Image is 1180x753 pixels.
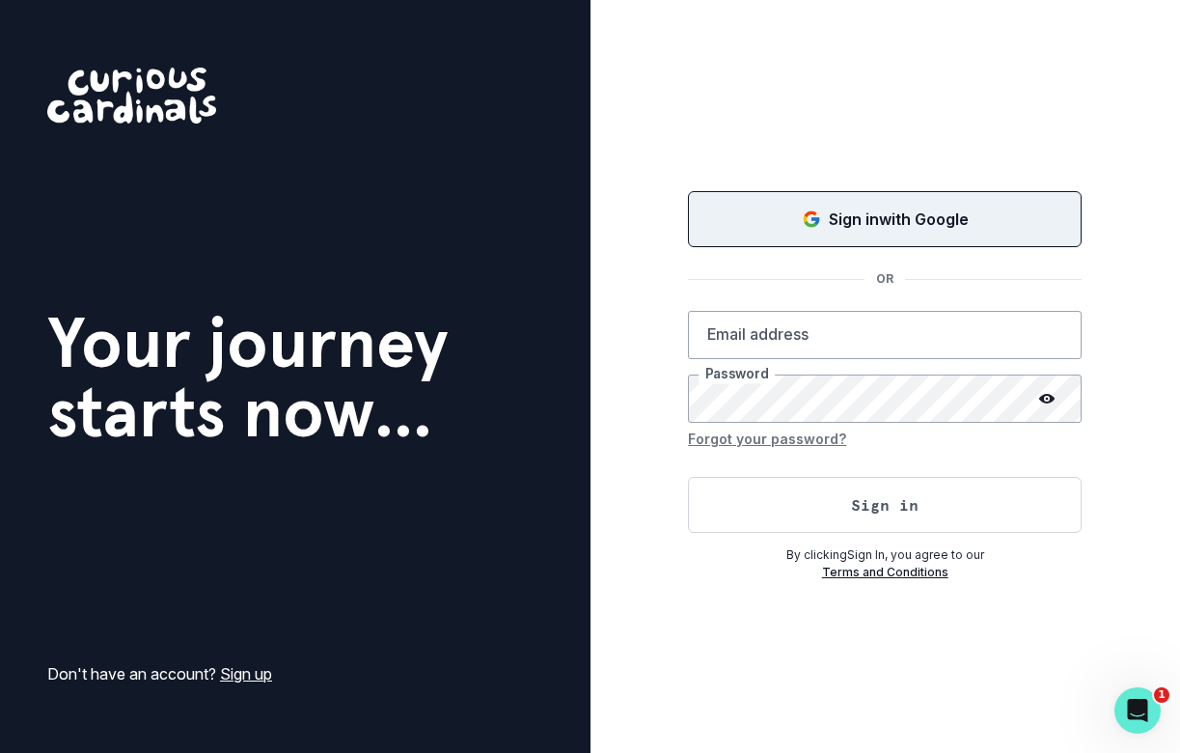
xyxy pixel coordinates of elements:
iframe: Intercom live chat [1114,687,1161,734]
p: OR [864,270,905,288]
button: Sign in with Google (GSuite) [688,191,1082,247]
button: Sign in [688,477,1082,533]
h1: Your journey starts now... [47,308,449,447]
button: Forgot your password? [688,423,846,454]
span: 1 [1154,687,1169,703]
a: Terms and Conditions [822,565,948,579]
a: Sign up [220,664,272,683]
p: Don't have an account? [47,662,272,685]
p: Sign in with Google [829,208,969,231]
p: By clicking Sign In , you agree to our [688,546,1082,564]
img: Curious Cardinals Logo [47,68,216,124]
